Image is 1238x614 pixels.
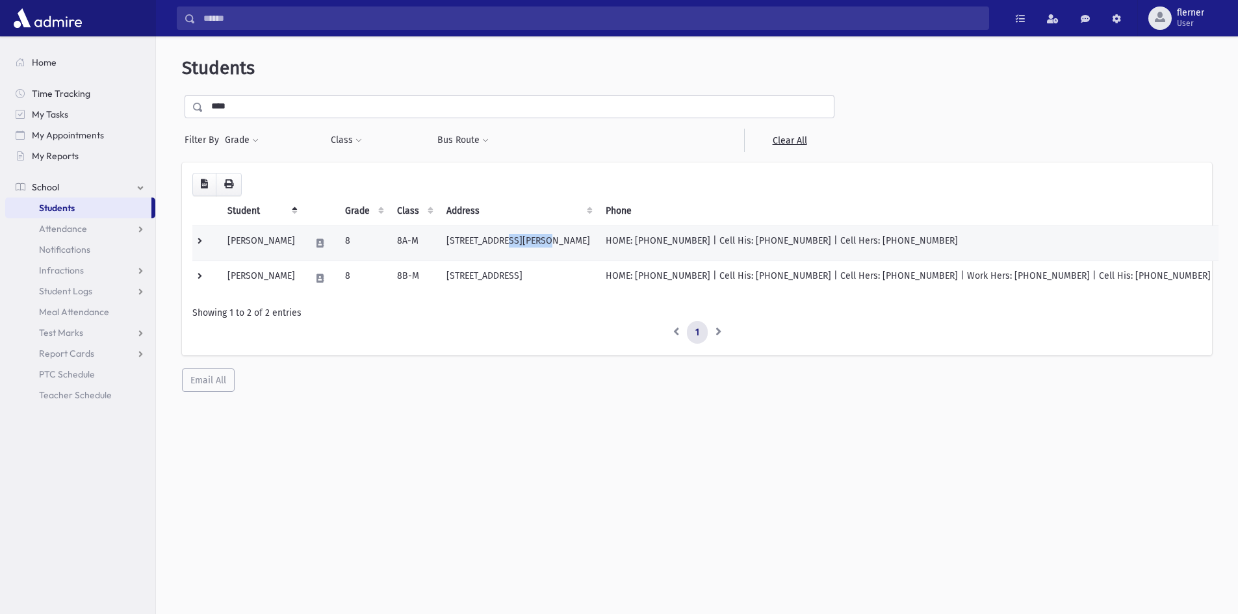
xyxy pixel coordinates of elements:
span: My Reports [32,150,79,162]
span: Report Cards [39,348,94,359]
td: [STREET_ADDRESS][PERSON_NAME] [439,225,598,261]
a: Report Cards [5,343,155,364]
span: User [1177,18,1204,29]
a: Test Marks [5,322,155,343]
span: My Appointments [32,129,104,141]
button: Grade [224,129,259,152]
span: Infractions [39,264,84,276]
span: Home [32,57,57,68]
span: Test Marks [39,327,83,339]
th: Address: activate to sort column ascending [439,196,598,226]
a: Student Logs [5,281,155,301]
a: My Appointments [5,125,155,146]
span: Notifications [39,244,90,255]
a: Clear All [744,129,834,152]
a: Notifications [5,239,155,260]
span: Meal Attendance [39,306,109,318]
span: Student Logs [39,285,92,297]
a: Attendance [5,218,155,239]
th: Student: activate to sort column descending [220,196,303,226]
div: Showing 1 to 2 of 2 entries [192,306,1202,320]
th: Class: activate to sort column ascending [389,196,439,226]
span: Teacher Schedule [39,389,112,401]
th: Phone [598,196,1219,226]
td: HOME: [PHONE_NUMBER] | Cell His: [PHONE_NUMBER] | Cell Hers: [PHONE_NUMBER] | Work Hers: [PHONE_N... [598,261,1219,296]
a: School [5,177,155,198]
button: Class [330,129,363,152]
a: My Tasks [5,104,155,125]
span: Students [182,57,255,79]
td: 8A-M [389,225,439,261]
a: 1 [687,321,708,344]
td: 8 [337,261,389,296]
td: 8B-M [389,261,439,296]
span: flerner [1177,8,1204,18]
td: [PERSON_NAME] [220,225,303,261]
td: HOME: [PHONE_NUMBER] | Cell His: [PHONE_NUMBER] | Cell Hers: [PHONE_NUMBER] [598,225,1219,261]
button: Print [216,173,242,196]
td: [STREET_ADDRESS] [439,261,598,296]
td: [PERSON_NAME] [220,261,303,296]
a: Students [5,198,151,218]
a: Time Tracking [5,83,155,104]
span: Attendance [39,223,87,235]
td: 8 [337,225,389,261]
span: My Tasks [32,109,68,120]
button: CSV [192,173,216,196]
a: PTC Schedule [5,364,155,385]
input: Search [196,6,988,30]
button: Email All [182,368,235,392]
span: School [32,181,59,193]
a: Teacher Schedule [5,385,155,405]
button: Bus Route [437,129,489,152]
a: Infractions [5,260,155,281]
span: Time Tracking [32,88,90,99]
a: Home [5,52,155,73]
a: My Reports [5,146,155,166]
span: Students [39,202,75,214]
a: Meal Attendance [5,301,155,322]
th: Grade: activate to sort column ascending [337,196,389,226]
span: Filter By [185,133,224,147]
span: PTC Schedule [39,368,95,380]
img: AdmirePro [10,5,85,31]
